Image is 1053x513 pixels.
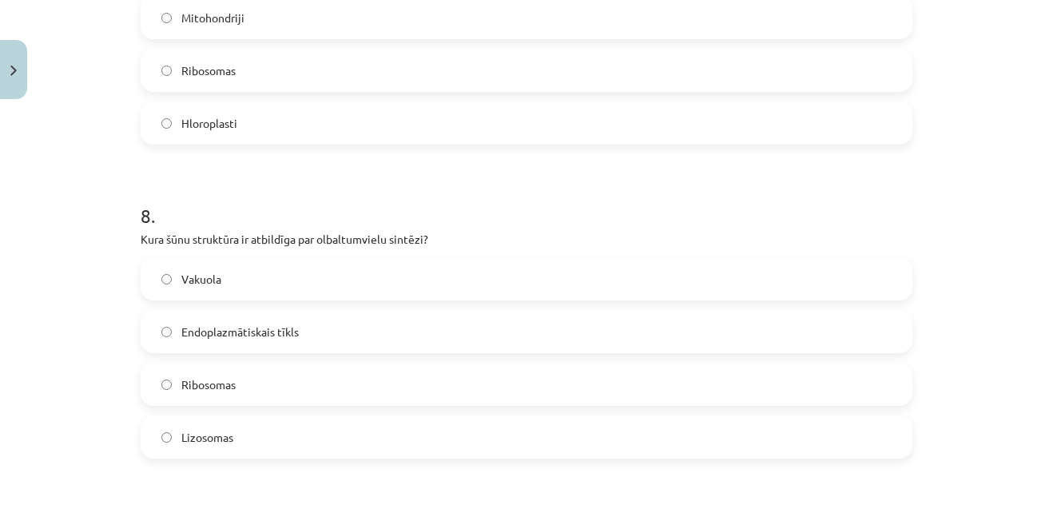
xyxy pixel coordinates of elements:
[181,62,236,79] span: Ribosomas
[10,66,17,76] img: icon-close-lesson-0947bae3869378f0d4975bcd49f059093ad1ed9edebbc8119c70593378902aed.svg
[161,327,172,337] input: Endoplazmātiskais tīkls
[181,429,233,446] span: Lizosomas
[161,274,172,284] input: Vakuola
[181,271,221,288] span: Vakuola
[161,432,172,443] input: Lizosomas
[161,380,172,390] input: Ribosomas
[181,10,244,26] span: Mitohondriji
[161,118,172,129] input: Hloroplasti
[161,13,172,23] input: Mitohondriji
[181,376,236,393] span: Ribosomas
[181,324,299,340] span: Endoplazmātiskais tīkls
[141,177,912,226] h1: 8 .
[181,115,237,132] span: Hloroplasti
[161,66,172,76] input: Ribosomas
[141,231,912,248] p: Kura šūnu struktūra ir atbildīga par olbaltumvielu sintēzi?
